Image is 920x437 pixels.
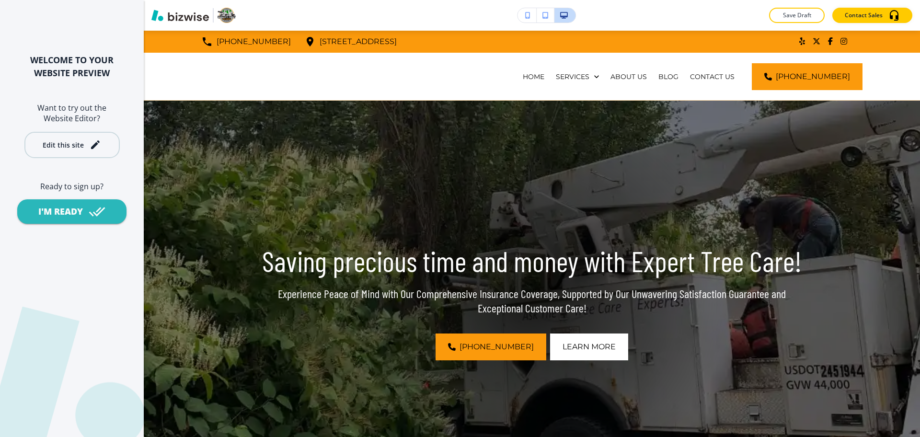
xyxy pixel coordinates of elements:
a: [PHONE_NUMBER] [201,34,291,49]
img: Bizwise Logo [151,10,209,21]
p: Save Draft [782,11,812,20]
a: [PHONE_NUMBER] [436,333,546,360]
p: CONTACT US [690,72,735,81]
h6: Want to try out the Website Editor? [15,103,128,124]
span: LEARN MORE [563,341,616,353]
button: Contact Sales [832,8,912,23]
p: Contact Sales [845,11,883,20]
a: [STREET_ADDRESS] [304,34,397,49]
button: I'M READY [17,199,126,224]
p: HOME [523,72,544,81]
p: Experience Peace of Mind with Our Comprehensive Insurance Coverage, Supported by Our Unwavering S... [256,287,808,315]
p: [PHONE_NUMBER] [217,34,291,49]
div: Edit this site [43,141,84,149]
img: Your Logo [218,8,236,23]
h6: Ready to sign up? [15,181,128,192]
button: Save Draft [769,8,825,23]
a: [PHONE_NUMBER] [752,63,862,90]
span: [PHONE_NUMBER] [776,71,850,82]
h2: WELCOME TO YOUR WEBSITE PREVIEW [15,54,128,80]
button: LEARN MORE [550,333,628,360]
p: [STREET_ADDRESS] [320,34,397,49]
button: Edit this site [24,132,120,158]
p: BLOG [658,72,678,81]
div: I'M READY [38,206,83,218]
p: Saving precious time and money with Expert Tree Care! [256,244,808,278]
p: SERVICES [556,72,589,81]
p: ABOUT US [610,72,647,81]
span: [PHONE_NUMBER] [460,341,534,353]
